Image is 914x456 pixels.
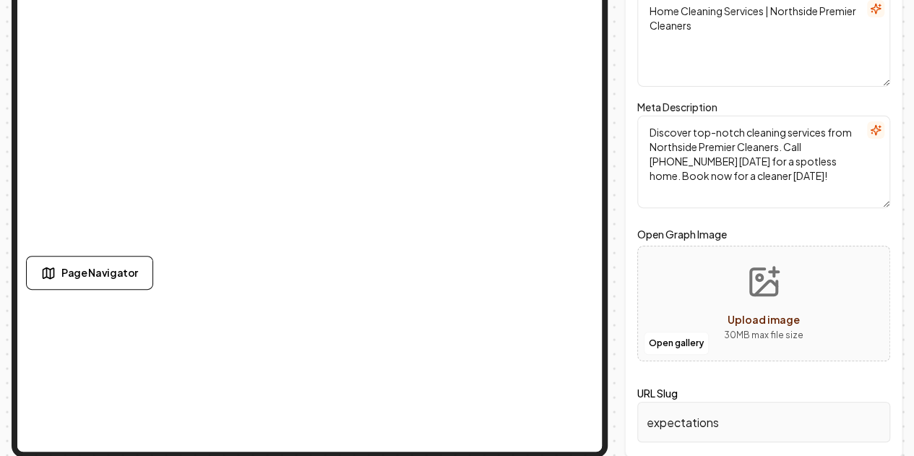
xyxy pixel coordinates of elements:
p: 30 MB max file size [724,328,803,343]
span: Upload image [728,313,800,326]
label: Open Graph Image [637,225,890,243]
button: Upload image [712,253,815,354]
button: Open gallery [644,332,709,355]
span: Page Navigator [61,265,138,280]
button: Page Navigator [26,256,153,290]
label: URL Slug [637,387,678,400]
label: Meta Description [637,100,717,113]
